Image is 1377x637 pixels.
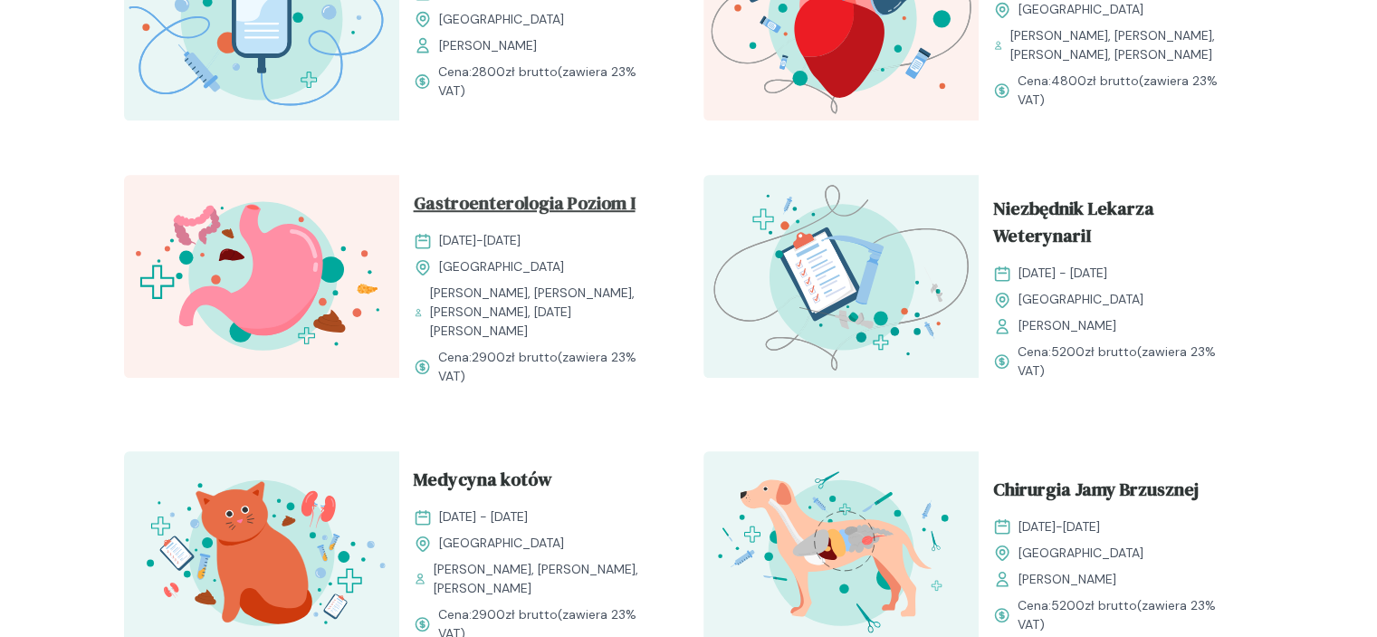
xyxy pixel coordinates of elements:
a: Chirurgia Jamy Brzusznej [993,476,1239,510]
font: Chirurgia Jamy Brzusznej [993,477,1199,502]
font: Cena: [1018,343,1051,360]
font: [GEOGRAPHIC_DATA] [1018,1,1143,17]
font: (zawiera 23% VAT) [1018,597,1216,632]
font: [PERSON_NAME], [PERSON_NAME], [PERSON_NAME], [PERSON_NAME] [1010,27,1215,63]
img: Zpbdlx5LeNNTxNvT_GastroI_T.svg [124,175,399,378]
font: zł brutto [505,606,558,623]
font: zł brutto [505,63,558,80]
a: Medycyna kotów [414,466,660,500]
font: zł brutto [505,349,558,365]
font: [GEOGRAPHIC_DATA] [1018,291,1143,307]
font: [PERSON_NAME] [1018,571,1116,587]
font: Cena: [1018,72,1051,89]
a: Gastroenterologia Poziom I [414,189,660,224]
font: zł brutto [1085,597,1137,613]
a: Niezbędnik Lekarza WeterynariI [993,195,1239,256]
font: [PERSON_NAME] [439,37,537,53]
font: Cena: [438,63,472,80]
font: [GEOGRAPHIC_DATA] [439,258,564,275]
font: Cena: [438,606,472,623]
font: [DATE]-[DATE] [1018,518,1100,535]
font: [PERSON_NAME], [PERSON_NAME], [PERSON_NAME] [434,561,638,596]
font: [GEOGRAPHIC_DATA] [1018,545,1143,561]
font: (zawiera 23% VAT) [438,63,636,99]
font: 5200 [1051,597,1085,613]
font: [GEOGRAPHIC_DATA] [439,535,564,551]
font: 2900 [472,606,505,623]
img: aHe4VUMqNJQqH-M0_ProcMH_T.svg [703,175,979,378]
font: 2900 [472,349,505,365]
font: [PERSON_NAME] [1018,317,1116,333]
font: [DATE] - [DATE] [1018,265,1107,281]
font: [PERSON_NAME], [PERSON_NAME], [PERSON_NAME], [DATE][PERSON_NAME] [430,285,635,339]
font: Medycyna kotów [414,467,552,492]
font: 2800 [472,63,505,80]
font: [GEOGRAPHIC_DATA] [439,11,564,27]
font: [DATE] - [DATE] [439,508,528,525]
font: Cena: [1018,597,1051,613]
font: 5200 [1051,343,1085,360]
font: Gastroenterologia Poziom I [414,190,636,216]
font: Niezbędnik Lekarza WeterynariI [993,196,1154,248]
font: Cena: [438,349,472,365]
font: zł brutto [1085,343,1137,360]
font: 4800 [1051,72,1086,89]
font: zł brutto [1086,72,1139,89]
font: [DATE]-[DATE] [439,232,521,248]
